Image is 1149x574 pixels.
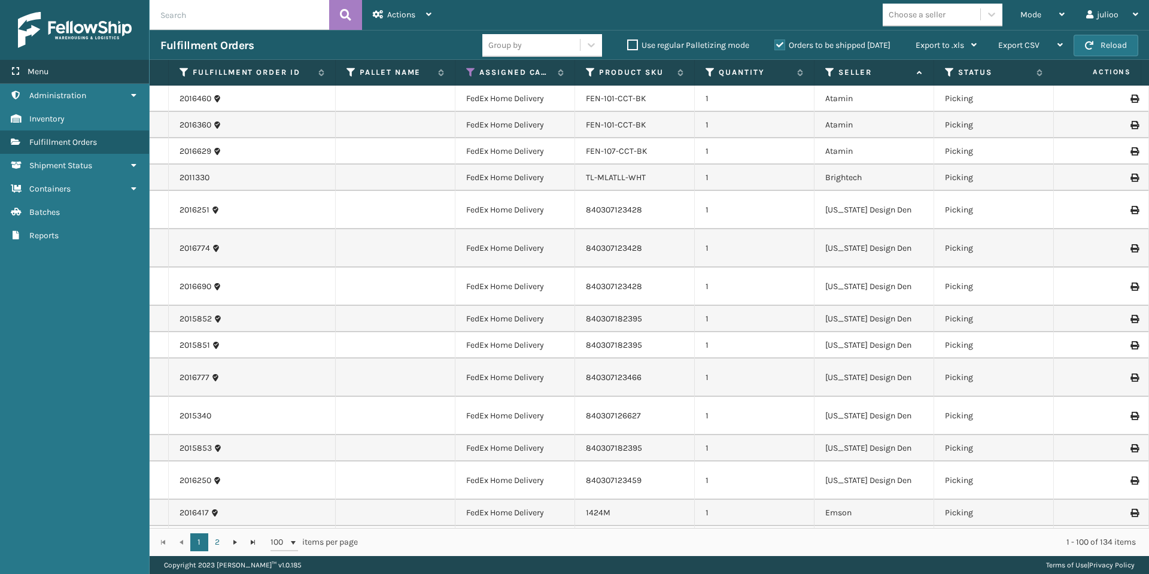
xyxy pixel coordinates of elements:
[814,435,934,461] td: [US_STATE] Design Den
[814,332,934,359] td: [US_STATE] Design Den
[375,536,1136,548] div: 1 - 100 of 134 items
[1130,121,1138,129] i: Print Label
[1130,509,1138,517] i: Print Label
[1130,244,1138,253] i: Print Label
[270,536,288,548] span: 100
[455,526,575,552] td: FedEx Home Delivery
[270,533,358,551] span: items per page
[814,306,934,332] td: [US_STATE] Design Den
[455,138,575,165] td: FedEx Home Delivery
[248,537,258,547] span: Go to the last page
[586,120,646,130] a: FEN-101-CCT-BK
[180,410,211,422] a: 2015340
[455,268,575,306] td: FedEx Home Delivery
[814,229,934,268] td: [US_STATE] Design Den
[193,67,312,78] label: Fulfillment Order Id
[934,461,1054,500] td: Picking
[479,67,552,78] label: Assigned Carrier Service
[934,229,1054,268] td: Picking
[180,242,210,254] a: 2016774
[814,165,934,191] td: Brightech
[29,90,86,101] span: Administration
[1020,10,1041,20] span: Mode
[1074,35,1138,56] button: Reload
[934,306,1054,332] td: Picking
[586,443,642,453] a: 840307182395
[1130,412,1138,420] i: Print Label
[814,359,934,397] td: [US_STATE] Design Den
[180,313,212,325] a: 2015852
[934,435,1054,461] td: Picking
[455,500,575,526] td: FedEx Home Delivery
[695,397,814,435] td: 1
[180,145,211,157] a: 2016629
[916,40,964,50] span: Export to .xls
[1130,283,1138,291] i: Print Label
[934,526,1054,552] td: Picking
[586,314,642,324] a: 840307182395
[838,67,911,78] label: Seller
[180,281,211,293] a: 2016690
[695,435,814,461] td: 1
[695,191,814,229] td: 1
[599,67,671,78] label: Product SKU
[586,205,642,215] a: 840307123428
[695,306,814,332] td: 1
[586,146,648,156] a: FEN-107-CCT-BK
[455,165,575,191] td: FedEx Home Delivery
[455,359,575,397] td: FedEx Home Delivery
[586,508,610,518] a: 1424M
[814,86,934,112] td: Atamin
[814,526,934,552] td: Emson
[1130,341,1138,350] i: Print Label
[1089,561,1135,569] a: Privacy Policy
[586,372,642,382] a: 840307123466
[387,10,415,20] span: Actions
[208,533,226,551] a: 2
[180,93,211,105] a: 2016460
[29,184,71,194] span: Containers
[586,411,641,421] a: 840307126627
[695,359,814,397] td: 1
[814,268,934,306] td: [US_STATE] Design Den
[28,66,48,77] span: Menu
[934,359,1054,397] td: Picking
[488,39,522,51] div: Group by
[1130,373,1138,382] i: Print Label
[695,268,814,306] td: 1
[695,165,814,191] td: 1
[1055,62,1138,82] span: Actions
[695,229,814,268] td: 1
[244,533,262,551] a: Go to the last page
[29,160,92,171] span: Shipment Status
[29,137,97,147] span: Fulfillment Orders
[814,112,934,138] td: Atamin
[814,191,934,229] td: [US_STATE] Design Den
[998,40,1039,50] span: Export CSV
[1130,206,1138,214] i: Print Label
[455,86,575,112] td: FedEx Home Delivery
[719,67,791,78] label: Quantity
[226,533,244,551] a: Go to the next page
[586,281,642,291] a: 840307123428
[586,172,646,183] a: TL-MLATLL-WHT
[695,112,814,138] td: 1
[180,204,209,216] a: 2016251
[455,332,575,359] td: FedEx Home Delivery
[934,112,1054,138] td: Picking
[180,442,212,454] a: 2015853
[695,500,814,526] td: 1
[695,461,814,500] td: 1
[627,40,749,50] label: Use regular Palletizing mode
[29,230,59,241] span: Reports
[455,435,575,461] td: FedEx Home Delivery
[934,165,1054,191] td: Picking
[190,533,208,551] a: 1
[180,372,209,384] a: 2016777
[180,507,209,519] a: 2016417
[934,86,1054,112] td: Picking
[29,207,60,217] span: Batches
[164,556,302,574] p: Copyright 2023 [PERSON_NAME]™ v 1.0.185
[586,93,646,104] a: FEN-101-CCT-BK
[814,500,934,526] td: Emson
